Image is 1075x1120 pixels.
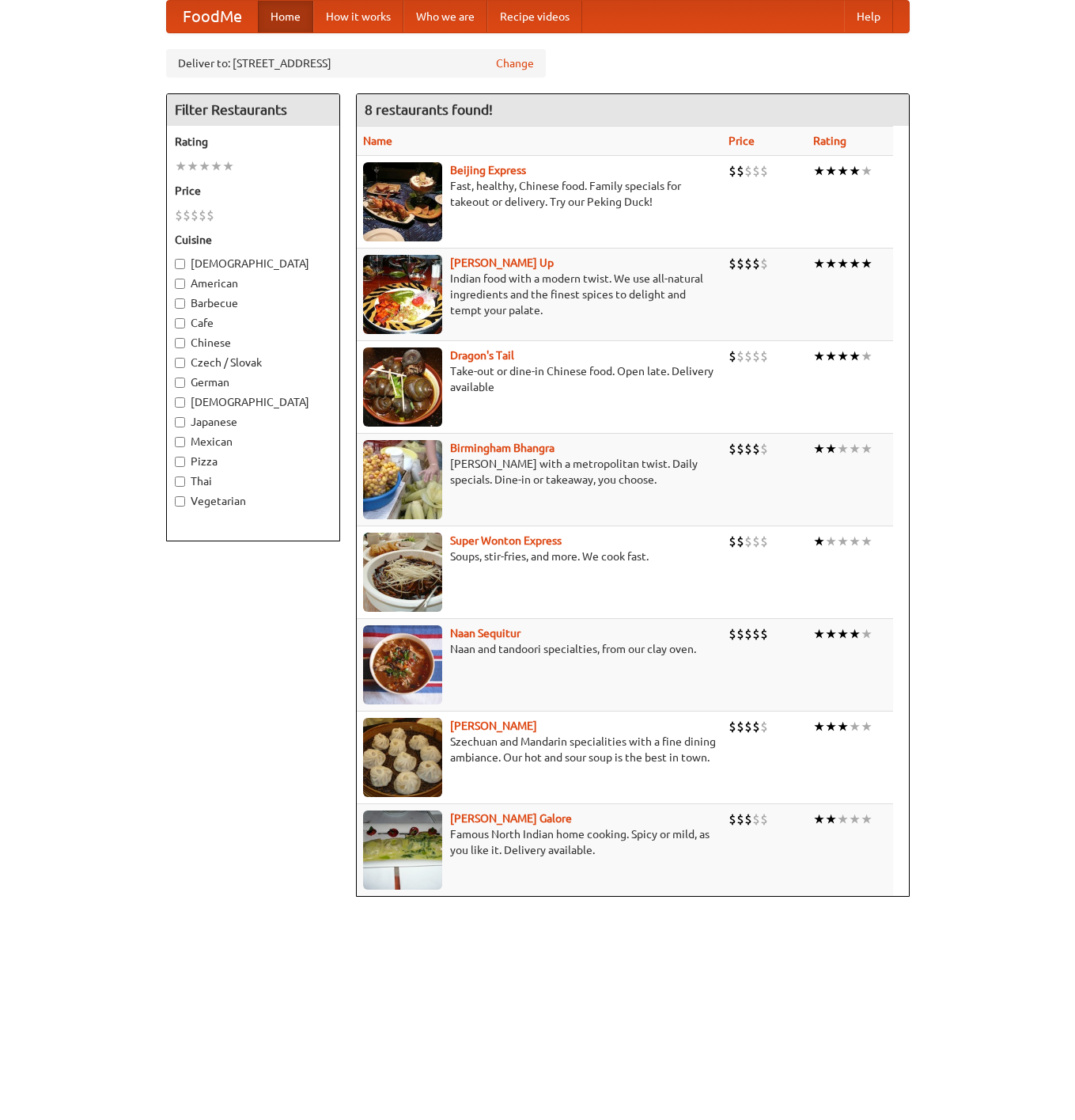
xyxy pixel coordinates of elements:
[849,255,861,272] li: ★
[206,207,214,224] li: $
[861,255,872,272] li: ★
[744,718,752,735] li: $
[752,625,760,643] li: $
[175,454,331,469] label: Pizza
[729,718,736,735] li: $
[363,734,717,765] p: Szechuan and Mandarin specialities with a fine dining ambiance. Our hot and sour soup is the best...
[450,164,526,177] a: Beijing Express
[175,476,185,487] input: Thai
[363,347,442,427] img: dragon.jpg
[813,347,825,365] li: ★
[175,394,331,410] label: [DEMOGRAPHIC_DATA]
[363,255,442,334] img: curryup.jpg
[849,625,861,643] li: ★
[175,414,331,430] label: Japanese
[825,625,837,643] li: ★
[849,718,861,735] li: ★
[729,811,736,828] li: $
[736,347,744,365] li: $
[760,440,768,457] li: $
[813,440,825,457] li: ★
[861,533,872,550] li: ★
[175,417,185,427] input: Japanese
[450,627,520,640] b: Naan Sequitur
[744,533,752,550] li: $
[175,256,331,271] label: [DEMOGRAPHIC_DATA]
[167,94,339,126] h4: Filter Restaurants
[363,135,392,147] a: Name
[736,533,744,550] li: $
[363,271,717,318] p: Indian food with a modern twist. We use all-natural ingredients and the finest spices to delight ...
[175,315,331,331] label: Cafe
[849,811,861,828] li: ★
[849,440,861,457] li: ★
[752,811,760,828] li: $
[729,162,736,180] li: $
[175,207,183,224] li: $
[825,255,837,272] li: ★
[752,533,760,550] li: $
[175,318,185,328] input: Cafe
[363,533,442,612] img: superwonton.jpg
[175,335,331,351] label: Chinese
[837,162,849,180] li: ★
[363,641,717,657] p: Naan and tandoori specialties, from our clay oven.
[363,811,442,890] img: currygalore.jpg
[861,440,872,457] li: ★
[487,1,582,32] a: Recipe videos
[199,158,210,175] li: ★
[175,134,331,150] h5: Rating
[175,374,331,390] label: German
[861,625,872,643] li: ★
[175,259,185,269] input: [DEMOGRAPHIC_DATA]
[752,162,760,180] li: $
[450,719,537,732] a: [PERSON_NAME]
[760,533,768,550] li: $
[752,440,760,457] li: $
[813,811,825,828] li: ★
[744,162,752,180] li: $
[729,440,736,457] li: $
[752,255,760,272] li: $
[837,625,849,643] li: ★
[175,473,331,489] label: Thai
[450,442,555,454] a: Birmingham Bhangra
[258,1,313,32] a: Home
[813,162,825,180] li: ★
[199,207,206,224] li: $
[760,718,768,735] li: $
[363,456,717,488] p: [PERSON_NAME] with a metropolitan twist. Daily specials. Dine-in or takeaway, you choose.
[363,440,442,519] img: bhangra.jpg
[744,255,752,272] li: $
[849,162,861,180] li: ★
[736,162,744,180] li: $
[837,347,849,365] li: ★
[175,355,331,370] label: Czech / Slovak
[450,256,554,269] a: [PERSON_NAME] Up
[496,55,534,71] a: Change
[736,811,744,828] li: $
[861,811,872,828] li: ★
[450,812,572,825] b: [PERSON_NAME] Galore
[450,534,562,547] a: Super Wonton Express
[363,363,717,395] p: Take-out or dine-in Chinese food. Open late. Delivery available
[736,440,744,457] li: $
[363,178,717,210] p: Fast, healthy, Chinese food. Family specials for takeout or delivery. Try our Peking Duck!
[861,347,872,365] li: ★
[729,347,736,365] li: $
[825,718,837,735] li: ★
[861,718,872,735] li: ★
[825,162,837,180] li: ★
[729,255,736,272] li: $
[849,533,861,550] li: ★
[183,207,191,224] li: $
[825,533,837,550] li: ★
[363,625,442,704] img: naansequitur.jpg
[849,347,861,365] li: ★
[813,718,825,735] li: ★
[175,338,185,348] input: Chinese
